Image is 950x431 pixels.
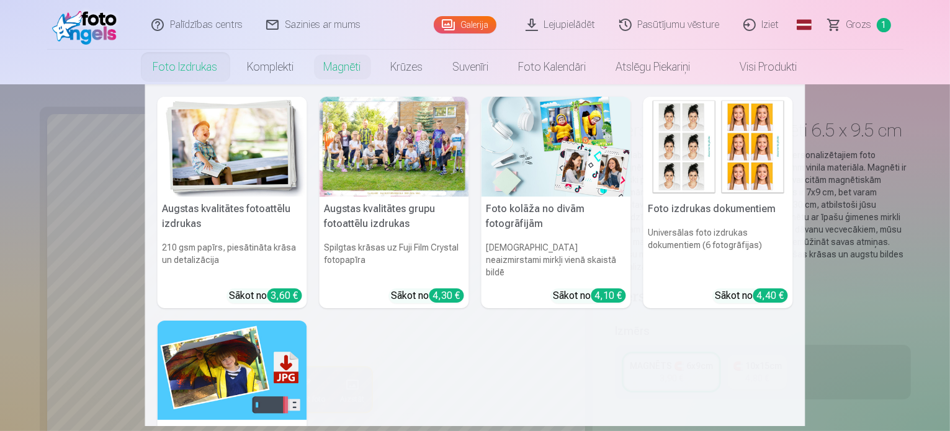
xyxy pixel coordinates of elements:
div: Sākot no [392,288,464,303]
a: Foto izdrukas dokumentiemFoto izdrukas dokumentiemUniversālas foto izdrukas dokumentiem (6 fotogr... [643,97,793,308]
a: Komplekti [233,50,309,84]
img: Augstas izšķirtspējas digitālais fotoattēls JPG formātā [158,321,307,420]
img: Foto izdrukas dokumentiem [643,97,793,197]
h6: Spilgtas krāsas uz Fuji Film Crystal fotopapīra [320,236,469,283]
span: Grozs [846,17,872,32]
div: Sākot no [715,288,788,303]
a: Foto kalendāri [504,50,601,84]
a: Foto izdrukas [138,50,233,84]
a: Galerija [434,16,496,33]
h6: [DEMOGRAPHIC_DATA] neaizmirstami mirkļi vienā skaistā bildē [482,236,631,283]
div: Sākot no [230,288,302,303]
h6: Universālas foto izdrukas dokumentiem (6 fotogrāfijas) [643,221,793,283]
h6: 210 gsm papīrs, piesātināta krāsa un detalizācija [158,236,307,283]
a: Krūzes [376,50,438,84]
div: 3,60 € [267,288,302,303]
span: 1 [877,18,891,32]
a: Suvenīri [438,50,504,84]
h5: Augstas kvalitātes grupu fotoattēlu izdrukas [320,197,469,236]
h5: Foto izdrukas dokumentiem [643,197,793,221]
a: Augstas kvalitātes grupu fotoattēlu izdrukasSpilgtas krāsas uz Fuji Film Crystal fotopapīraSākot ... [320,97,469,308]
a: Augstas kvalitātes fotoattēlu izdrukasAugstas kvalitātes fotoattēlu izdrukas210 gsm papīrs, piesā... [158,97,307,308]
div: 4,40 € [753,288,788,303]
img: Foto kolāža no divām fotogrāfijām [482,97,631,197]
img: /fa1 [52,5,123,45]
a: Magnēti [309,50,376,84]
a: Atslēgu piekariņi [601,50,706,84]
h5: Augstas kvalitātes fotoattēlu izdrukas [158,197,307,236]
a: Foto kolāža no divām fotogrāfijāmFoto kolāža no divām fotogrāfijām[DEMOGRAPHIC_DATA] neaizmirstam... [482,97,631,308]
div: 4,30 € [429,288,464,303]
img: Augstas kvalitātes fotoattēlu izdrukas [158,97,307,197]
div: 4,10 € [591,288,626,303]
h5: Foto kolāža no divām fotogrāfijām [482,197,631,236]
div: Sākot no [553,288,626,303]
a: Visi produkti [706,50,812,84]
